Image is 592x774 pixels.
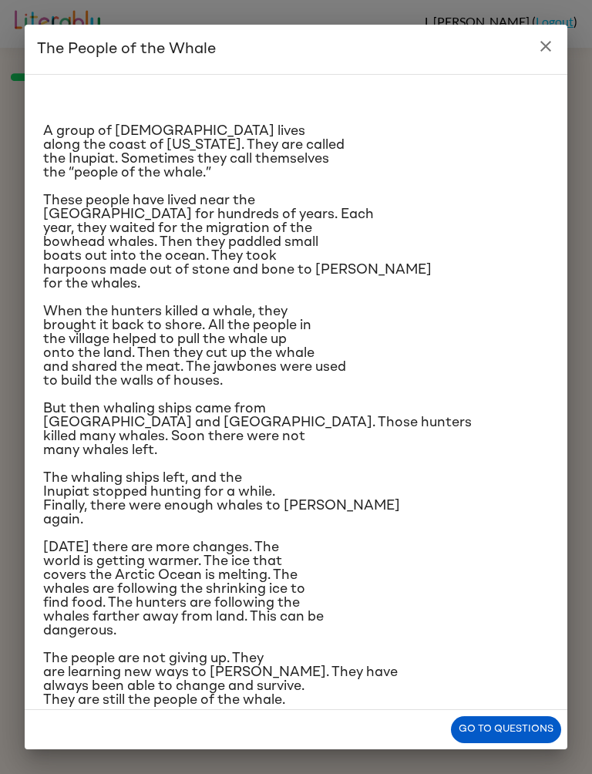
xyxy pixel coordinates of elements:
h2: The People of the Whale [25,25,567,74]
span: The whaling ships left, and the Inupiat stopped hunting for a while. Finally, there were enough w... [43,471,400,527]
span: A group of [DEMOGRAPHIC_DATA] lives along the coast of [US_STATE]. They are called the Inupiat. S... [43,124,345,180]
span: These people have lived near the [GEOGRAPHIC_DATA] for hundreds of years. Each year, they waited ... [43,193,432,291]
span: The people are not giving up. They are learning new ways to [PERSON_NAME]. They have always been ... [43,651,398,707]
span: But then whaling ships came from [GEOGRAPHIC_DATA] and [GEOGRAPHIC_DATA]. Those hunters killed ma... [43,402,472,457]
span: When the hunters killed a whale, they brought it back to shore. All the people in the village hel... [43,305,346,388]
button: close [530,31,561,62]
span: [DATE] there are more changes. The world is getting warmer. The ice that covers the Arctic Ocean ... [43,540,324,638]
button: Go to questions [451,716,561,743]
